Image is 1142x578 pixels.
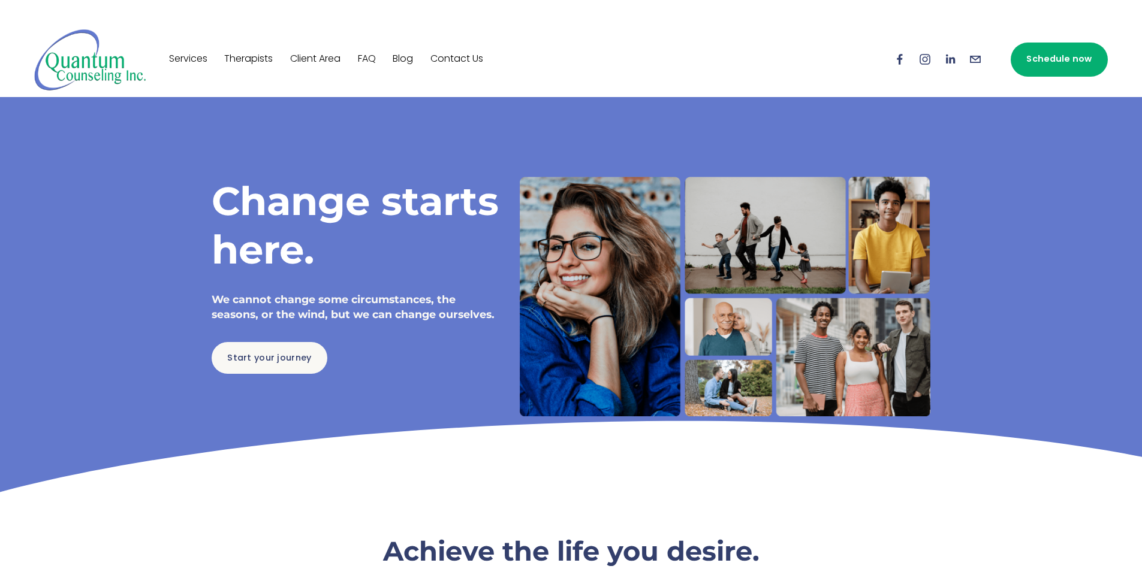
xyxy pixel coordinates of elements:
h1: Change starts here. [212,177,499,273]
a: FAQ [358,50,376,69]
a: LinkedIn [944,53,957,66]
img: Quantum Counseling Inc. | Change starts here. [34,28,146,91]
a: Therapists [224,50,273,69]
a: Facebook [893,53,906,66]
h2: Achieve the life you desire. [302,534,841,568]
a: Start your journey [212,342,328,374]
a: Contact Us [430,50,483,69]
a: Instagram [918,53,932,66]
a: Services [169,50,207,69]
a: Client Area [290,50,341,69]
a: Blog [393,50,413,69]
h4: We cannot change some circumstances, the seasons, or the wind, but we can change ourselves. [212,292,499,322]
a: Schedule now [1011,43,1108,77]
a: info@quantumcounselinginc.com [969,53,982,66]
